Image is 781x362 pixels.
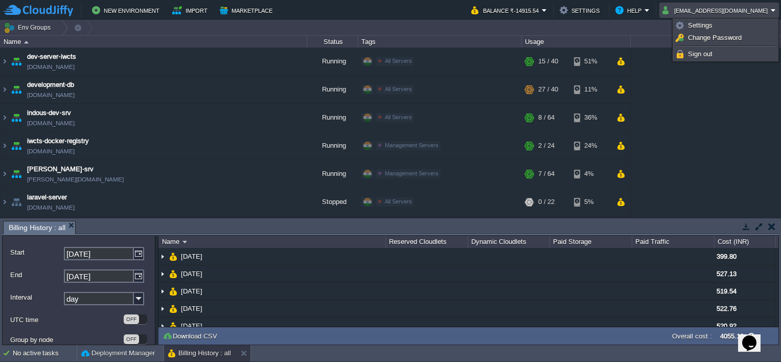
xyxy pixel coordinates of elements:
img: AMDAwAAAACH5BAEAAAAALAAAAAABAAEAAAICRAEAOw== [169,265,177,282]
div: Usage [522,36,630,48]
img: AMDAwAAAACH5BAEAAAAALAAAAAABAAEAAAICRAEAOw== [9,160,24,188]
div: No active tasks [13,345,77,361]
label: Start [10,247,63,258]
img: AMDAwAAAACH5BAEAAAAALAAAAAABAAEAAAICRAEAOw== [1,48,9,75]
span: Change Password [688,34,742,41]
label: 4055.16 [720,332,744,340]
img: AMDAwAAAACH5BAEAAAAALAAAAAABAAEAAAICRAEAOw== [1,188,9,216]
label: Overall cost : [672,332,712,340]
div: 5% [574,188,607,216]
a: Settings [674,20,777,31]
a: iwcts-docker-registry [27,136,89,146]
span: All Servers [385,86,412,92]
div: Running [307,48,358,75]
img: AMDAwAAAACH5BAEAAAAALAAAAAABAAEAAAICRAEAOw== [169,318,177,334]
div: Paid Traffic [633,236,714,248]
img: AMDAwAAAACH5BAEAAAAALAAAAAABAAEAAAICRAEAOw== [169,248,177,265]
span: 519.54 [717,287,737,295]
img: AMDAwAAAACH5BAEAAAAALAAAAAABAAEAAAICRAEAOw== [1,132,9,160]
div: 11% [574,76,607,103]
div: 1 / 16 [538,216,555,244]
div: 13% [574,216,607,244]
a: [DATE] [180,252,204,261]
div: Running [307,132,358,160]
img: AMDAwAAAACH5BAEAAAAALAAAAAABAAEAAAICRAEAOw== [9,132,24,160]
a: [DATE] [180,287,204,296]
img: AMDAwAAAACH5BAEAAAAALAAAAAABAAEAAAICRAEAOw== [158,265,167,282]
img: AMDAwAAAACH5BAEAAAAALAAAAAABAAEAAAICRAEAOw== [169,300,177,317]
div: 2 / 24 [538,132,555,160]
div: Running [307,216,358,244]
img: AMDAwAAAACH5BAEAAAAALAAAAAABAAEAAAICRAEAOw== [1,104,9,131]
button: Balance ₹-14915.54 [471,4,542,16]
a: [PERSON_NAME]-srv [27,164,94,174]
a: [DATE] [180,304,204,313]
a: dev-server-iwcts [27,52,76,62]
span: laravel-server [27,192,67,202]
span: Billing History : all [9,221,65,234]
img: AMDAwAAAACH5BAEAAAAALAAAAAABAAEAAAICRAEAOw== [158,283,167,300]
div: Tags [359,36,521,48]
img: AMDAwAAAACH5BAEAAAAALAAAAAABAAEAAAICRAEAOw== [169,283,177,300]
img: AMDAwAAAACH5BAEAAAAALAAAAAABAAEAAAICRAEAOw== [9,188,24,216]
button: New Environment [92,4,163,16]
a: development-db [27,80,74,90]
button: [EMAIL_ADDRESS][DOMAIN_NAME] [662,4,771,16]
div: Stopped [307,188,358,216]
span: [DATE] [180,322,204,330]
img: AMDAwAAAACH5BAEAAAAALAAAAAABAAEAAAICRAEAOw== [158,300,167,317]
span: [DOMAIN_NAME] [27,146,75,156]
img: CloudJiffy [4,4,73,17]
label: Group by node [10,334,123,345]
div: Running [307,160,358,188]
img: AMDAwAAAACH5BAEAAAAALAAAAAABAAEAAAICRAEAOw== [158,248,167,265]
a: [DOMAIN_NAME] [27,202,75,213]
button: Import [172,4,211,16]
div: 4% [574,160,607,188]
button: Billing History : all [168,348,231,358]
div: 0 / 22 [538,188,555,216]
img: AMDAwAAAACH5BAEAAAAALAAAAAABAAEAAAICRAEAOw== [9,76,24,103]
a: Change Password [674,32,777,43]
button: Settings [560,4,603,16]
div: Name [159,236,385,248]
div: 24% [574,132,607,160]
div: Cost (INR) [715,236,775,248]
span: [DOMAIN_NAME] [27,90,75,100]
div: Running [307,76,358,103]
img: AMDAwAAAACH5BAEAAAAALAAAAAABAAEAAAICRAEAOw== [1,216,9,244]
span: 522.76 [717,305,737,312]
div: 27 / 40 [538,76,558,103]
div: 36% [574,104,607,131]
div: 15 / 40 [538,48,558,75]
img: AMDAwAAAACH5BAEAAAAALAAAAAABAAEAAAICRAEAOw== [9,104,24,131]
span: All Servers [385,198,412,205]
span: indous-dev-srv [27,108,71,118]
button: Deployment Manager [81,348,155,358]
span: All Servers [385,58,412,64]
label: UTC time [10,314,123,325]
div: 7 / 64 [538,160,555,188]
button: Env Groups [4,20,54,35]
div: OFF [124,334,139,344]
a: Sign out [674,49,777,60]
div: Status [308,36,358,48]
span: Management Servers [385,142,439,148]
button: Marketplace [220,4,275,16]
div: 8 / 64 [538,104,555,131]
div: Name [1,36,307,48]
span: All Servers [385,114,412,120]
img: AMDAwAAAACH5BAEAAAAALAAAAAABAAEAAAICRAEAOw== [9,216,24,244]
span: Management Servers [385,170,439,176]
iframe: chat widget [738,321,771,352]
img: AMDAwAAAACH5BAEAAAAALAAAAAABAAEAAAICRAEAOw== [1,160,9,188]
span: Sign out [688,50,713,58]
button: Download CSV [163,331,220,341]
span: 520.92 [717,322,737,330]
img: AMDAwAAAACH5BAEAAAAALAAAAAABAAEAAAICRAEAOw== [1,76,9,103]
div: 51% [574,48,607,75]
